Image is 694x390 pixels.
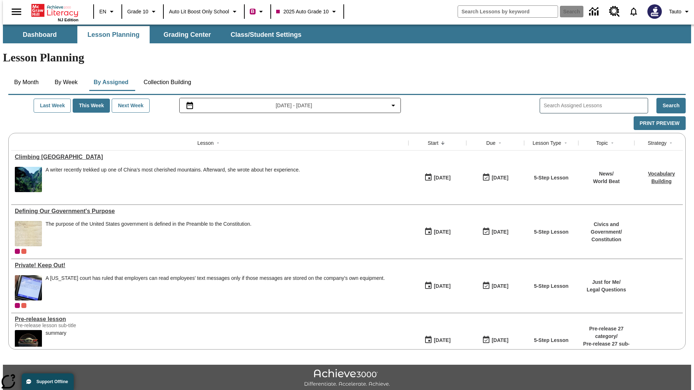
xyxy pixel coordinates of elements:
span: OL 2025 Auto Grade 11 [21,249,26,254]
p: Legal Questions [587,286,626,294]
button: Collection Building [138,74,197,91]
span: B [251,7,254,16]
a: Pre-release lesson, Lessons [15,316,405,322]
span: EN [99,8,106,16]
input: Search Assigned Lessons [544,100,648,111]
span: Dashboard [23,31,57,39]
p: 5-Step Lesson [534,282,569,290]
span: Grade 10 [127,8,148,16]
h1: Lesson Planning [3,51,691,64]
button: By Week [48,74,84,91]
button: Profile/Settings [666,5,694,18]
div: Pre-release lesson sub-title [15,322,123,328]
button: 07/22/25: First time the lesson was available [422,171,453,185]
button: Print Preview [634,116,686,130]
img: This historic document written in calligraphic script on aged parchment, is the Preamble of the C... [15,221,42,246]
input: search field [458,6,558,17]
div: Due [486,139,496,147]
span: Grading Center [163,31,211,39]
button: Grade: Grade 10, Select a grade [124,5,161,18]
img: Close-up of the screen of a mobile phone. After a lawsuit, a court ruled that companies may read ... [15,275,42,300]
span: Auto Lit Boost only School [169,8,229,16]
p: 5-Step Lesson [534,228,569,236]
span: [DATE] - [DATE] [276,102,312,109]
div: summary [46,330,67,336]
div: Start [428,139,438,147]
span: NJ Edition [58,18,78,22]
button: Sort [496,139,504,147]
button: School: Auto Lit Boost only School, Select your school [166,5,242,18]
div: Current Class [15,249,20,254]
button: 06/30/26: Last day the lesson can be accessed [480,171,511,185]
a: Home [31,3,78,18]
span: Class/Student Settings [231,31,301,39]
svg: Collapse Date Range Filter [389,101,398,110]
button: Select a new avatar [643,2,666,21]
div: Current Class [15,303,20,308]
a: Data Center [585,2,605,22]
button: By Assigned [88,74,134,91]
div: [DATE] [434,173,450,182]
img: Achieve3000 Differentiate Accelerate Achieve [304,369,390,387]
button: Search [656,98,686,113]
div: Strategy [648,139,667,147]
button: Sort [667,139,675,147]
button: 01/22/25: First time the lesson was available [422,333,453,347]
button: Support Offline [22,373,74,390]
div: Pre-release lesson [15,316,405,322]
div: Home [31,3,78,22]
button: Select the date range menu item [183,101,398,110]
button: 04/20/26: Last day the lesson can be accessed [480,279,511,293]
div: [DATE] [492,282,508,291]
span: Lesson Planning [87,31,140,39]
p: World Beat [593,178,620,185]
div: The purpose of the United States government is defined in the Preamble to the Constitution. [46,221,252,246]
div: A writer recently trekked up one of China's most cherished mountains. Afterward, she wrote about ... [46,167,300,192]
div: Defining Our Government's Purpose [15,208,405,214]
div: [DATE] [434,282,450,291]
p: Pre-release 27 sub-category [582,340,631,355]
button: Grading Center [151,26,223,43]
p: News / [593,170,620,178]
div: A California court has ruled that employers can read employees' text messages only if those messa... [46,275,385,300]
span: 2025 Auto Grade 10 [276,8,329,16]
span: OL 2025 Auto Grade 11 [21,303,26,308]
button: Lesson Planning [77,26,150,43]
button: Next Week [112,99,150,113]
p: Pre-release 27 category / [582,325,631,340]
div: summary [46,330,67,355]
a: Resource Center, Will open in new tab [605,2,624,21]
p: Constitution [582,236,631,243]
div: Climbing Mount Tai [15,154,405,160]
button: Open side menu [6,1,27,22]
span: Support Offline [37,379,68,384]
p: Civics and Government / [582,221,631,236]
div: [DATE] [434,227,450,237]
a: Notifications [624,2,643,21]
a: Climbing Mount Tai, Lessons [15,154,405,160]
div: The purpose of the United States government is defined in the Preamble to the Constitution. [46,221,252,227]
button: This Week [73,99,110,113]
a: Vocabulary Building [648,171,675,184]
div: A writer recently trekked up one of China's most cherished mountains. Afterward, she wrote about ... [46,167,300,173]
div: Lesson Type [532,139,561,147]
button: Last Week [34,99,71,113]
img: Avatar [647,4,662,19]
div: [DATE] [492,336,508,345]
p: 5-Step Lesson [534,337,569,344]
div: [DATE] [492,227,508,237]
div: SubNavbar [3,26,308,43]
button: Class/Student Settings [225,26,307,43]
div: SubNavbar [3,25,691,43]
button: Sort [214,139,222,147]
div: A [US_STATE] court has ruled that employers can read employees' text messages only if those messa... [46,275,385,281]
button: Dashboard [4,26,76,43]
button: Language: EN, Select a language [96,5,119,18]
div: Private! Keep Out! [15,262,405,269]
span: Tauto [669,8,681,16]
img: 6000 stone steps to climb Mount Tai in Chinese countryside [15,167,42,192]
